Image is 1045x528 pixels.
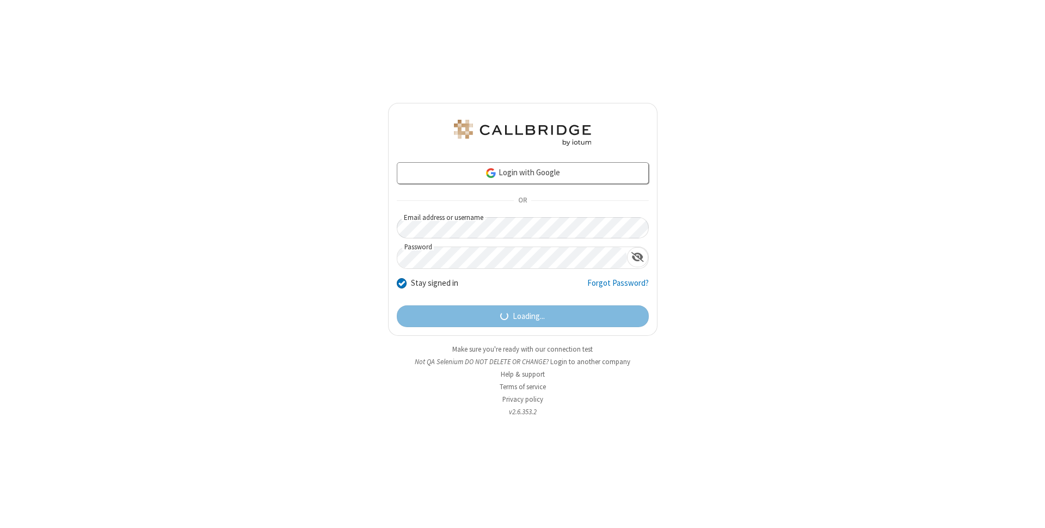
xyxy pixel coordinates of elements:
span: OR [514,193,531,208]
input: Email address or username [397,217,649,238]
li: Not QA Selenium DO NOT DELETE OR CHANGE? [388,357,657,367]
button: Loading... [397,305,649,327]
input: Password [397,247,627,268]
img: google-icon.png [485,167,497,179]
label: Stay signed in [411,277,458,290]
button: Login to another company [550,357,630,367]
a: Terms of service [500,382,546,391]
div: Show password [627,247,648,267]
span: Loading... [513,310,545,323]
a: Privacy policy [502,395,543,404]
li: v2.6.353.2 [388,407,657,417]
img: QA Selenium DO NOT DELETE OR CHANGE [452,120,593,146]
a: Help & support [501,370,545,379]
a: Forgot Password? [587,277,649,298]
a: Login with Google [397,162,649,184]
a: Make sure you're ready with our connection test [452,345,593,354]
